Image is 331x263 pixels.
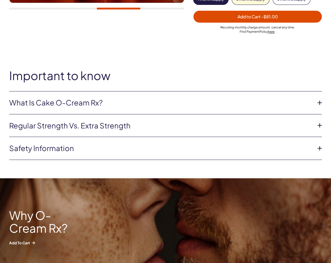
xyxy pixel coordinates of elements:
h2: Important to know [9,69,322,82]
button: Add to Cart -$81.00 [193,11,322,23]
a: What is Cake O-Cream Rx? [9,98,312,108]
span: - $81.00 [261,14,278,19]
a: Regular strength vs. extra strength [9,120,312,131]
a: here [268,30,274,33]
a: Safety information [9,143,312,154]
span: Add to Cart [9,240,83,246]
span: Add to Cart [237,14,278,19]
h2: Why O-cream Rx? [9,209,83,235]
span: Find Payment [240,30,259,33]
div: Recurring monthly charge amount , cancel any time. Policy . [193,25,322,34]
